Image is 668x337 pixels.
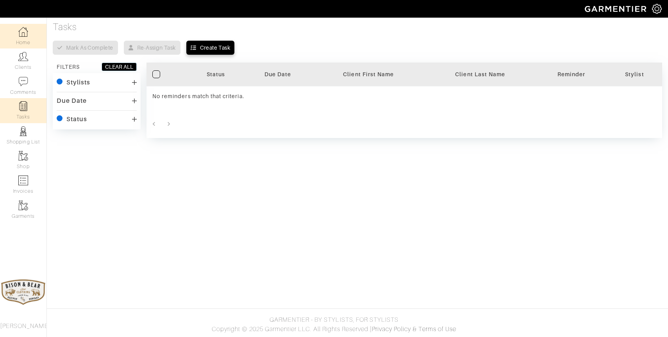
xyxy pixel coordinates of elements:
div: Due Date [249,70,306,78]
button: CLEAR ALL [102,63,137,71]
img: gear-icon-white-bd11855cb880d31180b6d7d6211b90ccbf57a29d726f0c71d8c61bd08dd39cc2.png [652,4,662,14]
button: Create Task [186,41,234,55]
div: Create Task [200,44,230,52]
img: garmentier-logo-header-white-b43fb05a5012e4ada735d5af1a66efaba907eab6374d6393d1fbf88cb4ef424d.png [581,2,652,16]
div: Reminder [541,70,601,78]
nav: pagination navigation [146,118,662,130]
div: Stylist [613,70,656,78]
div: Stylists [66,79,90,86]
div: FILTERS [57,63,80,71]
a: Privacy Policy & Terms of Use [372,326,456,333]
div: Status [195,70,237,78]
div: CLEAR ALL [105,63,133,71]
div: Status [66,115,87,123]
span: Copyright © 2025 Garmentier LLC. All Rights Reserved. [212,326,370,333]
div: Client Last Name [430,70,530,78]
div: Client First Name [318,70,419,78]
h4: Tasks [53,22,662,33]
img: garments-icon-b7da505a4dc4fd61783c78ac3ca0ef83fa9d6f193b1c9dc38574b1d14d53ca28.png [18,151,28,161]
img: stylists-icon-eb353228a002819b7ec25b43dbf5f0378dd9e0616d9560372ff212230b889e62.png [18,126,28,136]
img: reminder-icon-8004d30b9f0a5d33ae49ab947aed9ed385cf756f9e5892f1edd6e32f2345188e.png [18,101,28,111]
div: No reminders match that criteria. [152,92,419,100]
div: Due Date [57,97,87,105]
img: orders-icon-0abe47150d42831381b5fb84f609e132dff9fe21cb692f30cb5eec754e2cba89.png [18,176,28,185]
img: clients-icon-6bae9207a08558b7cb47a8932f037763ab4055f8c8b6bfacd5dc20c3e0201464.png [18,52,28,61]
img: garments-icon-b7da505a4dc4fd61783c78ac3ca0ef83fa9d6f193b1c9dc38574b1d14d53ca28.png [18,201,28,210]
img: dashboard-icon-dbcd8f5a0b271acd01030246c82b418ddd0df26cd7fceb0bd07c9910d44c42f6.png [18,27,28,37]
img: comment-icon-a0a6a9ef722e966f86d9cbdc48e553b5cf19dbc54f86b18d962a5391bc8f6eb6.png [18,77,28,86]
